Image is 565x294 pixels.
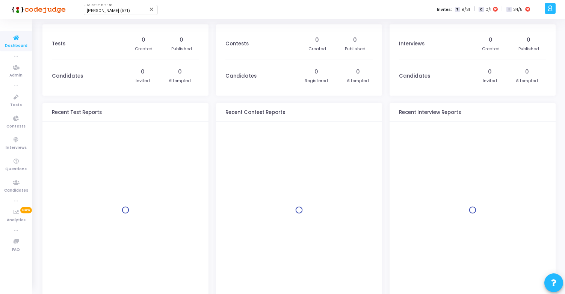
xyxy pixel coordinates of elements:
h3: Candidates [52,73,83,79]
span: Admin [9,72,23,79]
span: 9/31 [461,6,470,13]
div: 0 [178,68,182,76]
span: New [20,207,32,213]
div: Created [308,46,326,52]
div: 0 [315,36,319,44]
div: 0 [488,68,492,76]
div: 0 [314,68,318,76]
div: Attempted [347,78,369,84]
span: [PERSON_NAME] (571) [87,8,130,13]
div: 0 [141,68,145,76]
h3: Tests [52,41,65,47]
span: Tests [10,102,22,108]
div: 0 [180,36,183,44]
div: 0 [525,68,529,76]
div: 0 [527,36,530,44]
span: FAQ [12,247,20,253]
span: 0/1 [485,6,491,13]
div: 0 [356,68,360,76]
h3: Interviews [399,41,425,47]
h3: Recent Contest Reports [225,109,285,115]
span: 34/51 [513,6,524,13]
h3: Candidates [399,73,430,79]
span: C [479,7,483,12]
span: Interviews [6,145,27,151]
div: Registered [305,78,328,84]
span: T [455,7,460,12]
mat-icon: Clear [149,6,155,12]
div: Invited [483,78,497,84]
span: | [502,5,503,13]
span: Contests [6,123,26,130]
label: Invites: [437,6,452,13]
h3: Candidates [225,73,257,79]
h3: Contests [225,41,249,47]
span: I [506,7,511,12]
div: Created [135,46,153,52]
span: Questions [5,166,27,172]
h3: Recent Interview Reports [399,109,461,115]
div: Published [518,46,539,52]
span: Analytics [7,217,26,223]
img: logo [9,2,66,17]
div: Attempted [516,78,538,84]
div: 0 [142,36,145,44]
span: Candidates [4,187,28,194]
div: Attempted [169,78,191,84]
div: 0 [489,36,492,44]
div: Published [345,46,366,52]
span: Dashboard [5,43,27,49]
div: Invited [136,78,150,84]
div: Created [482,46,500,52]
div: 0 [353,36,357,44]
span: | [474,5,475,13]
div: Published [171,46,192,52]
h3: Recent Test Reports [52,109,102,115]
